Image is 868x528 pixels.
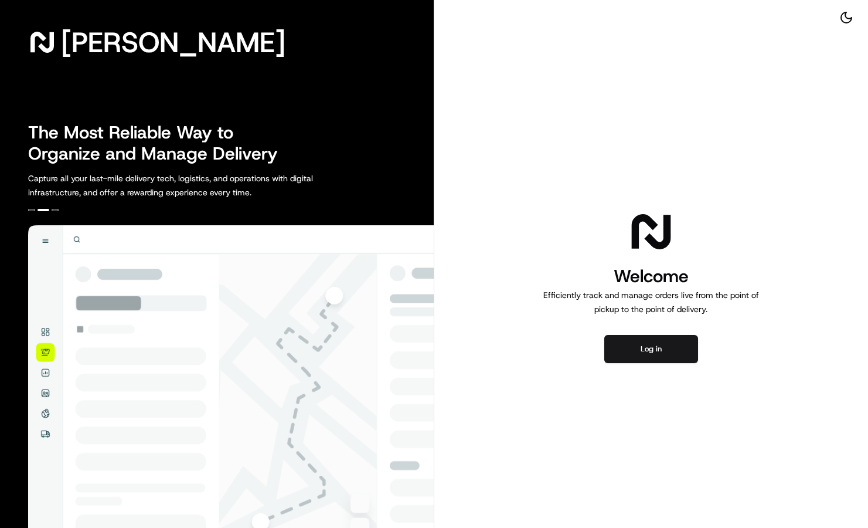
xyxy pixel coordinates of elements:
[539,265,764,288] h1: Welcome
[539,288,764,316] p: Efficiently track and manage orders live from the point of pickup to the point of delivery.
[28,122,291,164] h2: The Most Reliable Way to Organize and Manage Delivery
[28,171,366,199] p: Capture all your last-mile delivery tech, logistics, and operations with digital infrastructure, ...
[61,31,285,54] span: [PERSON_NAME]
[604,335,698,363] button: Log in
